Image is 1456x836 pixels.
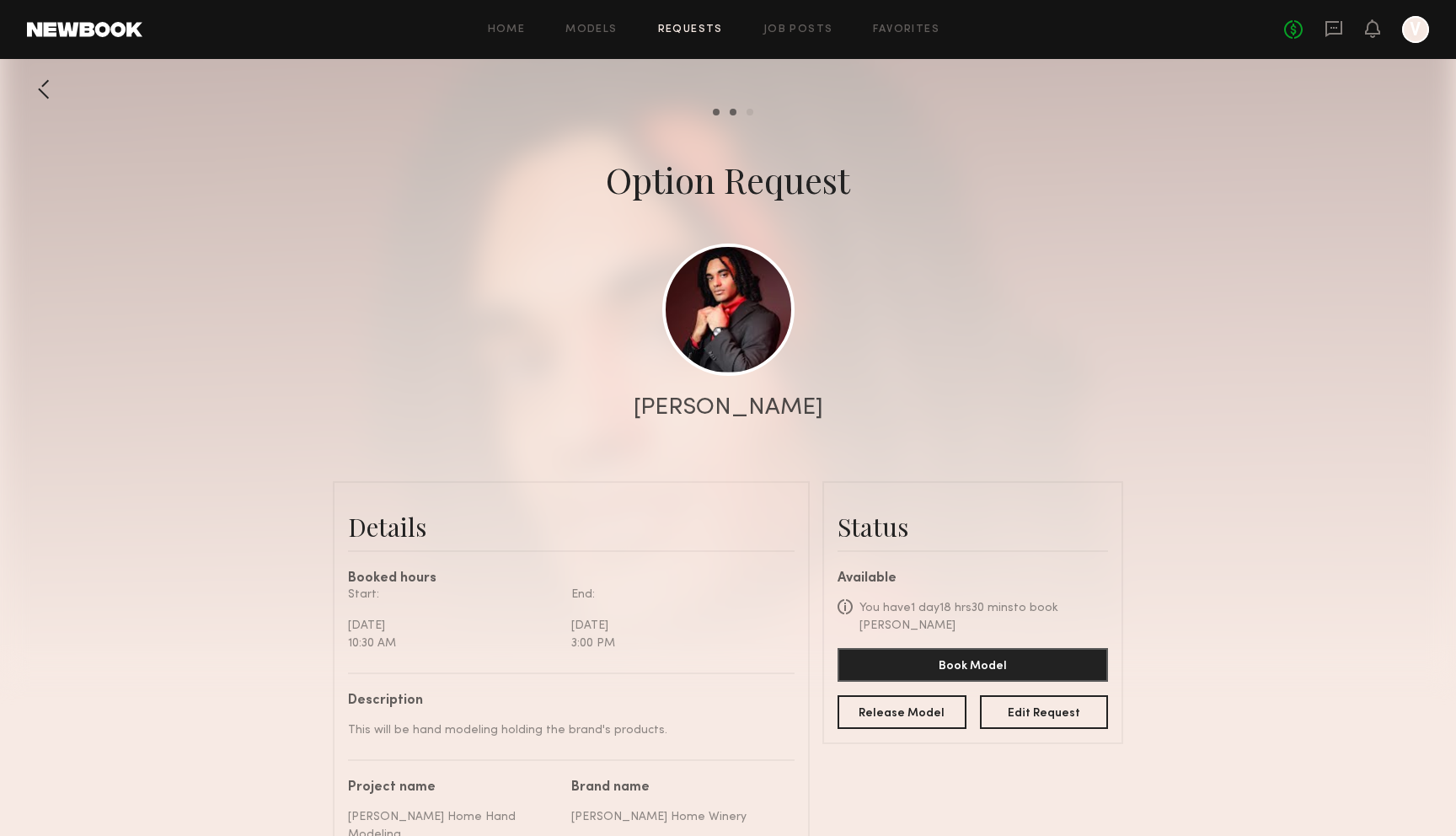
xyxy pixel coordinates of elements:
[838,572,1108,586] div: Available
[571,586,782,603] div: End:
[348,617,559,635] div: [DATE]
[571,781,782,795] div: Brand name
[488,24,526,35] a: Home
[873,24,939,35] a: Favorites
[763,24,833,35] a: Job Posts
[348,635,559,652] div: 10:30 AM
[348,510,795,544] div: Details
[348,586,559,603] div: Start:
[634,396,823,420] div: [PERSON_NAME]
[348,781,559,795] div: Project name
[348,572,795,586] div: Booked hours
[658,24,723,35] a: Requests
[571,635,782,652] div: 3:00 PM
[859,599,1108,635] div: You have 1 day 18 hrs 30 mins to book [PERSON_NAME]
[348,721,782,739] div: This will be hand modeling holding the brand's products.
[348,694,782,708] div: Description
[980,695,1109,729] button: Edit Request
[565,24,617,35] a: Models
[838,695,966,729] button: Release Model
[571,617,782,635] div: [DATE]
[1402,16,1429,43] a: V
[571,808,782,826] div: [PERSON_NAME] Home Winery
[838,510,1108,544] div: Status
[606,156,850,203] div: Option Request
[838,648,1108,682] button: Book Model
